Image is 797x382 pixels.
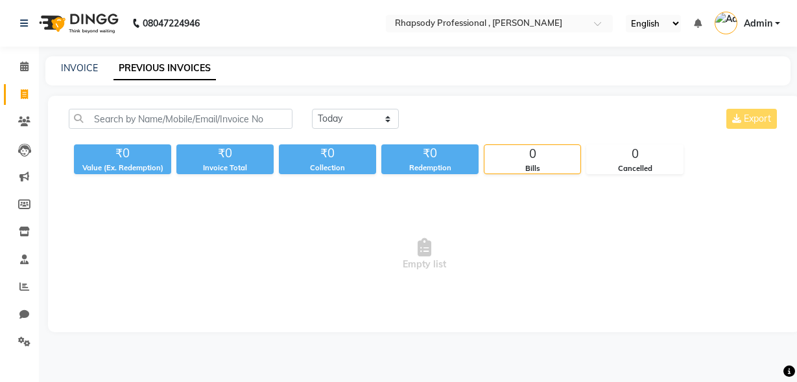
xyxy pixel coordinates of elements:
[74,144,171,163] div: ₹0
[143,5,200,41] b: 08047224946
[69,190,779,319] span: Empty list
[61,62,98,74] a: INVOICE
[715,12,737,34] img: Admin
[33,5,122,41] img: logo
[484,163,580,174] div: Bills
[176,163,274,174] div: Invoice Total
[381,163,479,174] div: Redemption
[176,144,274,163] div: ₹0
[381,144,479,163] div: ₹0
[279,163,376,174] div: Collection
[587,145,683,163] div: 0
[484,145,580,163] div: 0
[279,144,376,163] div: ₹0
[69,109,292,129] input: Search by Name/Mobile/Email/Invoice No
[587,163,683,174] div: Cancelled
[744,17,772,30] span: Admin
[113,57,216,80] a: PREVIOUS INVOICES
[74,163,171,174] div: Value (Ex. Redemption)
